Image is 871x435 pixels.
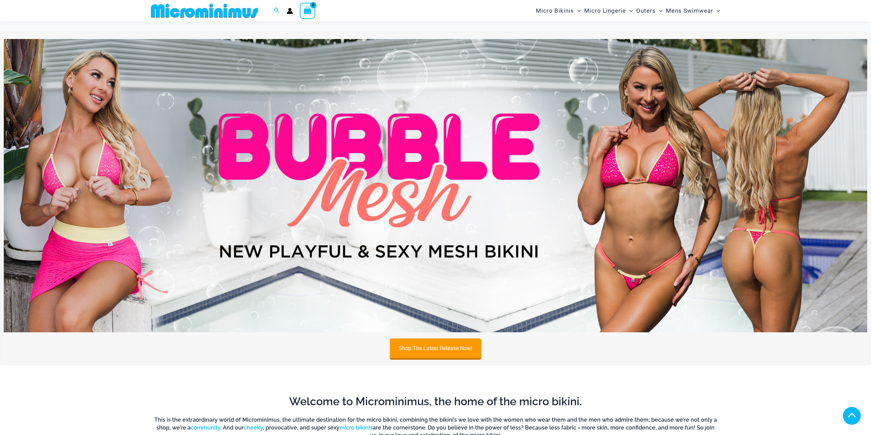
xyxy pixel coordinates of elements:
a: community [191,424,220,431]
a: OutersMenu ToggleMenu Toggle [635,2,664,20]
span: Menu Toggle [626,2,633,20]
span: Menu Toggle [574,2,581,20]
a: Micro LingerieMenu ToggleMenu Toggle [582,2,635,20]
a: cheeky [244,424,263,431]
a: View Shopping Cart, empty [300,3,316,18]
a: Search icon link [274,7,280,15]
span: Outers [636,2,656,20]
span: Micro Lingerie [584,2,626,20]
img: Bubble Mesh Highlight Pink [4,39,867,332]
a: Shop The Latest Release Now! [390,338,481,358]
img: MM SHOP LOGO FLAT [148,3,261,18]
span: Menu Toggle [713,2,720,20]
span: Micro Bikinis [536,2,574,20]
a: Micro BikinisMenu ToggleMenu Toggle [534,2,582,20]
h2: Welcome to Microminimus, the home of the micro bikini. [153,394,718,409]
a: Account icon link [287,8,293,14]
span: Mens Swimwear [666,2,713,20]
nav: Site Navigation [533,1,723,21]
a: Mens SwimwearMenu ToggleMenu Toggle [664,2,722,20]
a: micro bikinis [340,424,373,431]
span: Menu Toggle [656,2,663,20]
